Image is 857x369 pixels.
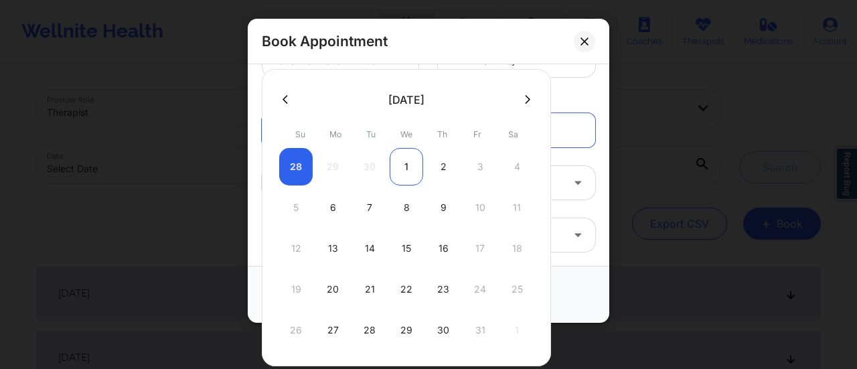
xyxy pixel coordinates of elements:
div: Tue Oct 21 2025 [353,271,386,308]
div: Tue Oct 07 2025 [353,189,386,226]
div: Mon Oct 13 2025 [316,230,349,267]
div: Wed Oct 08 2025 [390,189,423,226]
div: [DATE] [388,93,424,106]
div: Tue Oct 28 2025 [353,311,386,349]
abbr: Sunday [295,129,305,139]
abbr: Friday [473,129,481,139]
abbr: Wednesday [400,129,412,139]
abbr: Monday [329,129,341,139]
div: Wed Oct 15 2025 [390,230,423,267]
div: Appointment information: [252,91,605,104]
div: Wed Oct 22 2025 [390,271,423,308]
div: Mon Oct 20 2025 [316,271,349,308]
div: Thu Oct 02 2025 [426,148,460,186]
div: Thu Oct 23 2025 [426,271,460,308]
div: Tue Oct 14 2025 [353,230,386,267]
div: Mon Oct 06 2025 [316,189,349,226]
div: Thu Oct 16 2025 [426,230,460,267]
div: Thu Oct 09 2025 [426,189,460,226]
h2: Book Appointment [262,32,388,50]
abbr: Saturday [508,129,518,139]
abbr: Thursday [437,129,447,139]
div: Wed Oct 29 2025 [390,311,423,349]
div: Thu Oct 30 2025 [426,311,460,349]
abbr: Tuesday [366,129,376,139]
div: Mon Oct 27 2025 [316,311,349,349]
div: Wed Oct 01 2025 [390,148,423,186]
